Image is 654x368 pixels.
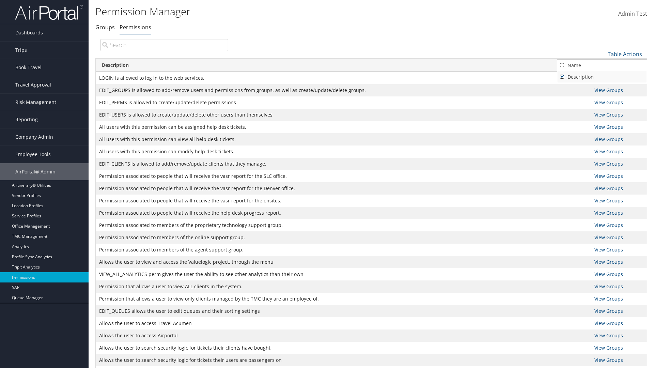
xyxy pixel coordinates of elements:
span: Book Travel [15,59,42,76]
span: Risk Management [15,94,56,111]
a: Name [557,60,647,71]
span: Reporting [15,111,38,128]
img: airportal-logo.png [15,4,83,20]
span: Employee Tools [15,146,51,163]
span: Travel Approval [15,76,51,93]
span: Trips [15,42,27,59]
a: Description [557,71,647,83]
span: AirPortal® Admin [15,163,56,180]
span: Dashboards [15,24,43,41]
span: Company Admin [15,128,53,145]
